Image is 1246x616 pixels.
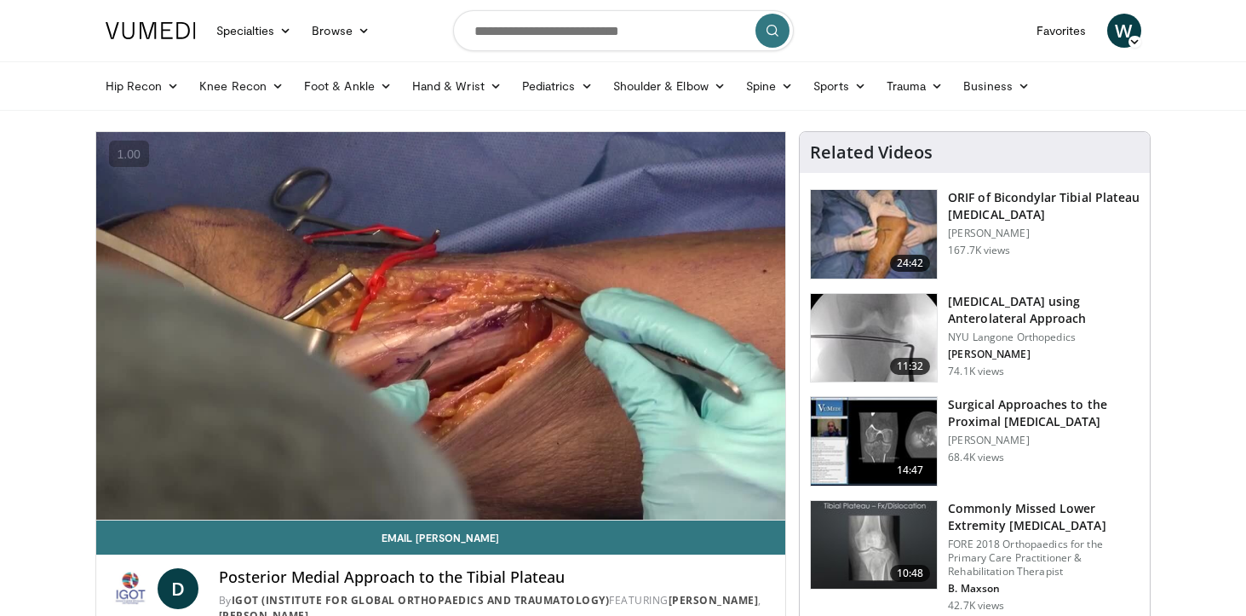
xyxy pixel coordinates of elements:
[810,293,1140,383] a: 11:32 [MEDICAL_DATA] using Anterolateral Approach NYU Langone Orthopedics [PERSON_NAME] 74.1K views
[953,69,1040,103] a: Business
[890,358,931,375] span: 11:32
[890,255,931,272] span: 24:42
[810,500,1140,613] a: 10:48 Commonly Missed Lower Extremity [MEDICAL_DATA] FORE 2018 Orthopaedics for the Primary Care ...
[948,348,1140,361] p: [PERSON_NAME]
[206,14,302,48] a: Specialties
[811,294,937,383] img: 9nZFQMepuQiumqNn4xMDoxOjBzMTt2bJ.150x105_q85_crop-smart_upscale.jpg
[948,500,1140,534] h3: Commonly Missed Lower Extremity [MEDICAL_DATA]
[948,293,1140,327] h3: [MEDICAL_DATA] using Anterolateral Approach
[301,14,380,48] a: Browse
[803,69,876,103] a: Sports
[219,568,772,587] h4: Posterior Medial Approach to the Tibial Plateau
[811,190,937,279] img: Levy_Tib_Plat_100000366_3.jpg.150x105_q85_crop-smart_upscale.jpg
[810,189,1140,279] a: 24:42 ORIF of Bicondylar Tibial Plateau [MEDICAL_DATA] [PERSON_NAME] 167.7K views
[106,22,196,39] img: VuMedi Logo
[158,568,198,609] a: D
[736,69,803,103] a: Spine
[96,521,786,555] a: Email [PERSON_NAME]
[810,142,933,163] h4: Related Videos
[948,538,1140,579] p: FORE 2018 Orthopaedics for the Primary Care Practitioner & Rehabilitation Therapist
[453,10,794,51] input: Search topics, interventions
[948,599,1004,613] p: 42.7K views
[948,365,1004,378] p: 74.1K views
[603,69,736,103] a: Shoulder & Elbow
[948,189,1140,223] h3: ORIF of Bicondylar Tibial Plateau [MEDICAL_DATA]
[948,582,1140,596] p: B. Maxson
[402,69,512,103] a: Hand & Wrist
[811,501,937,590] img: 4aa379b6-386c-4fb5-93ee-de5617843a87.150x105_q85_crop-smart_upscale.jpg
[948,434,1140,447] p: [PERSON_NAME]
[189,69,294,103] a: Knee Recon
[669,593,759,607] a: [PERSON_NAME]
[1026,14,1097,48] a: Favorites
[890,462,931,479] span: 14:47
[890,565,931,582] span: 10:48
[1107,14,1141,48] a: W
[948,331,1140,344] p: NYU Langone Orthopedics
[811,397,937,486] img: DA_UIUPltOAJ8wcH4xMDoxOjB1O8AjAz.150x105_q85_crop-smart_upscale.jpg
[948,227,1140,240] p: [PERSON_NAME]
[96,132,786,521] video-js: Video Player
[876,69,954,103] a: Trauma
[948,451,1004,464] p: 68.4K views
[810,396,1140,486] a: 14:47 Surgical Approaches to the Proximal [MEDICAL_DATA] [PERSON_NAME] 68.4K views
[232,593,610,607] a: IGOT (Institute for Global Orthopaedics and Traumatology)
[110,568,151,609] img: IGOT (Institute for Global Orthopaedics and Traumatology)
[95,69,190,103] a: Hip Recon
[948,396,1140,430] h3: Surgical Approaches to the Proximal [MEDICAL_DATA]
[948,244,1010,257] p: 167.7K views
[294,69,402,103] a: Foot & Ankle
[512,69,603,103] a: Pediatrics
